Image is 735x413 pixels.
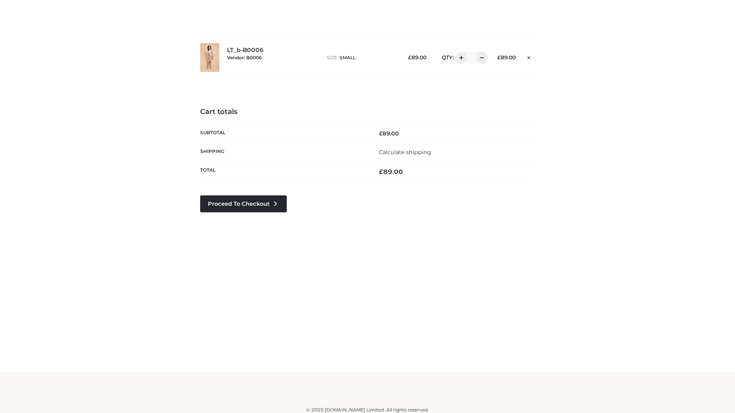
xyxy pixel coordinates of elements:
h4: Cart totals [200,108,535,116]
th: Total [200,162,367,182]
span: £ [408,54,412,60]
small: Vendor: B0006 [227,55,262,60]
th: Shipping [200,143,367,161]
div: QTY: [434,52,485,64]
a: Remove this item [523,52,535,62]
span: SMALL [340,55,356,60]
span: £ [497,54,501,60]
a: Proceed to Checkout [200,195,287,212]
span: £ [379,168,383,176]
a: Calculate shipping [379,149,431,156]
span: £ [379,130,382,137]
bdi: 89.00 [379,130,399,137]
p: size : [327,54,396,61]
bdi: 89.00 [497,54,516,60]
bdi: 89.00 [379,168,403,176]
bdi: 89.00 [408,54,426,60]
th: Subtotal [200,124,367,143]
div: LT_b-B0006 [227,47,319,68]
